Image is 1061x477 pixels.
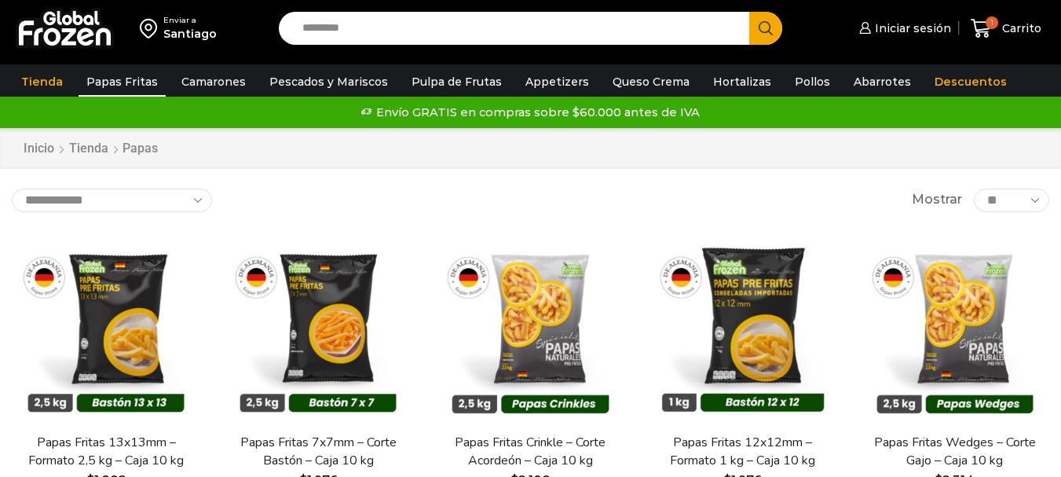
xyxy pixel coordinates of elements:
[79,67,166,97] a: Papas Fritas
[787,67,838,97] a: Pollos
[870,434,1040,470] a: Papas Fritas Wedges – Corte Gajo – Caja 10 kg
[404,67,510,97] a: Pulpa de Frutas
[846,67,919,97] a: Abarrotes
[13,67,71,97] a: Tienda
[174,67,254,97] a: Camarones
[262,67,396,97] a: Pescados y Mariscos
[967,10,1045,47] a: 1 Carrito
[871,20,951,36] span: Iniciar sesión
[749,12,782,45] button: Search button
[123,141,158,156] h1: Papas
[658,434,828,470] a: Papas Fritas 12x12mm – Formato 1 kg – Caja 10 kg
[927,67,1015,97] a: Descuentos
[705,67,779,97] a: Hortalizas
[855,13,951,44] a: Iniciar sesión
[21,434,191,470] a: Papas Fritas 13x13mm – Formato 2,5 kg – Caja 10 kg
[233,434,403,470] a: Papas Fritas 7x7mm – Corte Bastón – Caja 10 kg
[998,20,1041,36] span: Carrito
[12,189,212,212] select: Pedido de la tienda
[605,67,697,97] a: Queso Crema
[163,26,217,42] div: Santiago
[163,15,217,26] div: Enviar a
[140,15,163,42] img: address-field-icon.svg
[518,67,597,97] a: Appetizers
[68,140,109,158] a: Tienda
[23,140,158,158] nav: Breadcrumb
[986,17,998,29] span: 1
[912,191,962,209] span: Mostrar
[445,434,615,470] a: Papas Fritas Crinkle – Corte Acordeón – Caja 10 kg
[23,140,55,158] a: Inicio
